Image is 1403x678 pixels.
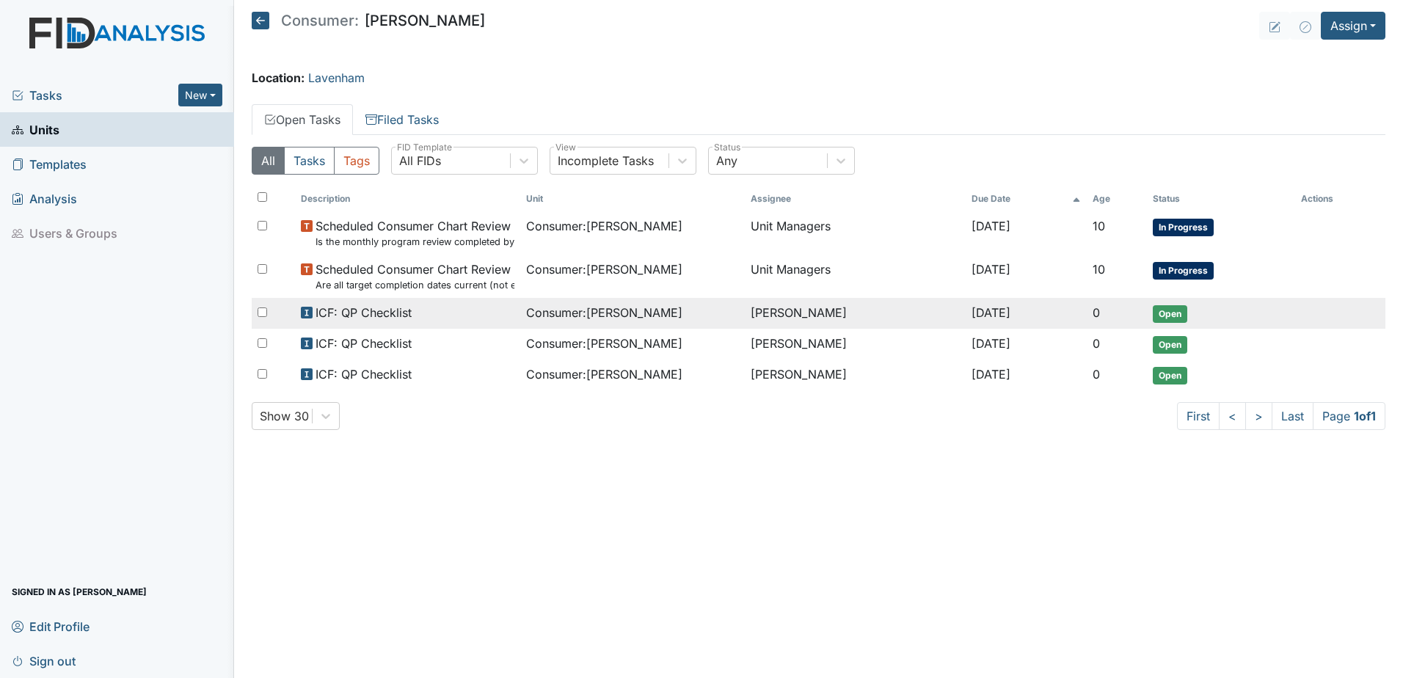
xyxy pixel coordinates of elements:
[1245,402,1272,430] a: >
[1147,186,1295,211] th: Toggle SortBy
[1153,262,1214,280] span: In Progress
[745,298,965,329] td: [PERSON_NAME]
[520,186,746,211] th: Toggle SortBy
[716,152,737,169] div: Any
[972,305,1010,320] span: [DATE]
[353,104,451,135] a: Filed Tasks
[281,13,359,28] span: Consumer:
[1093,336,1100,351] span: 0
[745,360,965,390] td: [PERSON_NAME]
[399,152,441,169] div: All FIDs
[252,147,379,175] div: Type filter
[252,147,1385,430] div: Open Tasks
[252,12,485,29] h5: [PERSON_NAME]
[972,367,1010,382] span: [DATE]
[12,187,77,210] span: Analysis
[558,152,654,169] div: Incomplete Tasks
[308,70,365,85] a: Lavenham
[334,147,379,175] button: Tags
[316,365,412,383] span: ICF: QP Checklist
[745,211,965,255] td: Unit Managers
[295,186,520,211] th: Toggle SortBy
[252,147,285,175] button: All
[252,104,353,135] a: Open Tasks
[972,262,1010,277] span: [DATE]
[1153,367,1187,384] span: Open
[745,329,965,360] td: [PERSON_NAME]
[316,335,412,352] span: ICF: QP Checklist
[284,147,335,175] button: Tasks
[1093,305,1100,320] span: 0
[316,217,514,249] span: Scheduled Consumer Chart Review Is the monthly program review completed by the 15th of the previo...
[745,255,965,298] td: Unit Managers
[1354,409,1376,423] strong: 1 of 1
[1177,402,1220,430] a: First
[252,70,305,85] strong: Location:
[1087,186,1147,211] th: Toggle SortBy
[316,235,514,249] small: Is the monthly program review completed by the 15th of the previous month?
[12,118,59,141] span: Units
[260,407,309,425] div: Show 30
[316,278,514,292] small: Are all target completion dates current (not expired)?
[316,304,412,321] span: ICF: QP Checklist
[12,87,178,104] a: Tasks
[1153,305,1187,323] span: Open
[526,304,682,321] span: Consumer : [PERSON_NAME]
[526,217,682,235] span: Consumer : [PERSON_NAME]
[1272,402,1313,430] a: Last
[1093,262,1105,277] span: 10
[1313,402,1385,430] span: Page
[12,153,87,175] span: Templates
[1093,367,1100,382] span: 0
[12,649,76,672] span: Sign out
[972,336,1010,351] span: [DATE]
[526,335,682,352] span: Consumer : [PERSON_NAME]
[1153,336,1187,354] span: Open
[1295,186,1369,211] th: Actions
[1177,402,1385,430] nav: task-pagination
[1093,219,1105,233] span: 10
[966,186,1087,211] th: Toggle SortBy
[258,192,267,202] input: Toggle All Rows Selected
[972,219,1010,233] span: [DATE]
[178,84,222,106] button: New
[745,186,965,211] th: Assignee
[526,365,682,383] span: Consumer : [PERSON_NAME]
[526,260,682,278] span: Consumer : [PERSON_NAME]
[12,615,90,638] span: Edit Profile
[1153,219,1214,236] span: In Progress
[316,260,514,292] span: Scheduled Consumer Chart Review Are all target completion dates current (not expired)?
[1321,12,1385,40] button: Assign
[1219,402,1246,430] a: <
[12,580,147,603] span: Signed in as [PERSON_NAME]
